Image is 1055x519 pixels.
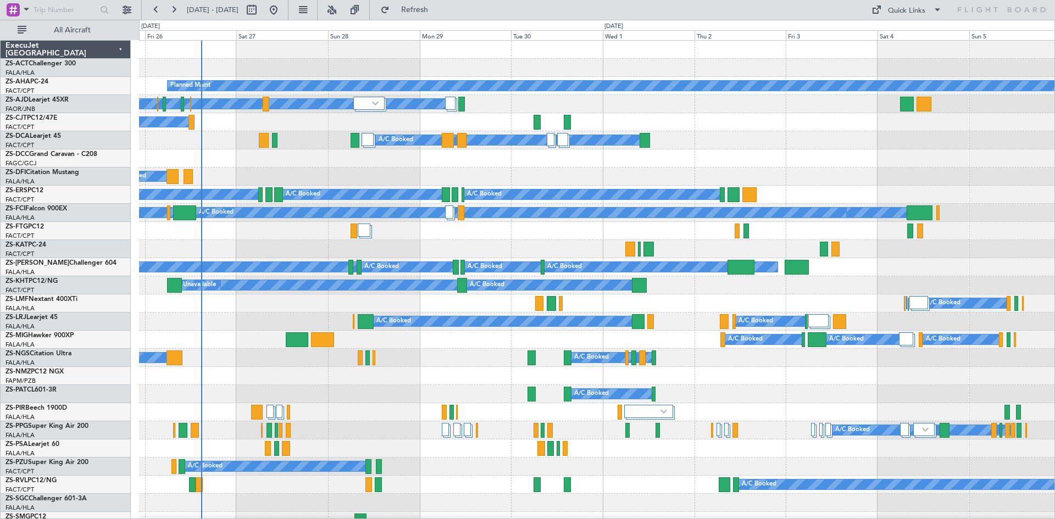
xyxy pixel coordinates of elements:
[372,101,379,105] img: arrow-gray.svg
[5,115,57,121] a: ZS-CJTPC12/47E
[5,224,28,230] span: ZS-FTG
[5,79,30,85] span: ZS-AHA
[603,30,695,40] div: Wed 1
[5,350,71,357] a: ZS-NGSCitation Ultra
[878,30,969,40] div: Sat 4
[5,133,30,139] span: ZS-DCA
[29,26,116,34] span: All Aircraft
[5,159,36,168] a: FAGC/GCJ
[328,30,420,40] div: Sun 28
[187,5,238,15] span: [DATE] - [DATE]
[5,477,57,484] a: ZS-RVLPC12/NG
[5,423,88,429] a: ZS-PPGSuper King Air 200
[5,224,44,230] a: ZS-FTGPC12
[5,377,36,385] a: FAPM/PZB
[738,313,773,330] div: A/C Booked
[5,278,58,284] a: ZS-KHTPC12/NG
[5,115,27,121] span: ZS-CJT
[829,331,864,348] div: A/C Booked
[5,441,28,448] span: ZS-PSA
[5,60,29,67] span: ZS-ACT
[5,314,58,321] a: ZS-LRJLearjet 45
[5,477,27,484] span: ZS-RVL
[5,242,46,248] a: ZS-KATPC-24
[5,369,31,375] span: ZS-NMZ
[170,77,210,94] div: Planned Maint
[866,1,947,19] button: Quick Links
[5,485,34,494] a: FACT/CPT
[926,295,960,311] div: A/C Booked
[5,341,35,349] a: FALA/HLA
[5,449,35,457] a: FALA/HLA
[5,151,29,158] span: ZS-DCC
[5,332,28,339] span: ZS-MIG
[5,151,97,158] a: ZS-DCCGrand Caravan - C208
[376,313,411,330] div: A/C Booked
[5,196,34,204] a: FACT/CPT
[5,322,35,331] a: FALA/HLA
[5,205,67,212] a: ZS-FCIFalcon 900EX
[511,30,603,40] div: Tue 30
[547,259,582,275] div: A/C Booked
[5,413,35,421] a: FALA/HLA
[5,504,35,512] a: FALA/HLA
[742,476,776,493] div: A/C Booked
[5,232,34,240] a: FACT/CPT
[5,260,116,266] a: ZS-[PERSON_NAME]Challenger 604
[5,97,69,103] a: ZS-AJDLearjet 45XR
[420,30,512,40] div: Mon 29
[922,427,929,432] img: arrow-gray.svg
[286,186,320,203] div: A/C Booked
[5,268,35,276] a: FALA/HLA
[5,79,48,85] a: ZS-AHAPC-24
[5,495,29,502] span: ZS-SGC
[5,214,35,222] a: FALA/HLA
[5,177,35,186] a: FALA/HLA
[5,278,29,284] span: ZS-KHT
[660,409,667,414] img: arrow-gray.svg
[467,186,502,203] div: A/C Booked
[5,423,28,429] span: ZS-PPG
[5,187,43,194] a: ZS-ERSPC12
[5,350,30,357] span: ZS-NGS
[574,386,609,402] div: A/C Booked
[695,30,786,40] div: Thu 2
[5,304,35,312] a: FALA/HLA
[468,259,502,275] div: A/C Booked
[5,387,57,393] a: ZS-PATCL601-3R
[5,169,26,176] span: ZS-DFI
[5,405,25,411] span: ZS-PIR
[5,97,29,103] span: ZS-AJD
[5,495,87,502] a: ZS-SGCChallenger 601-3A
[170,277,216,293] div: A/C Unavailable
[728,331,763,348] div: A/C Booked
[199,204,234,221] div: A/C Booked
[5,105,35,113] a: FAOR/JNB
[470,277,504,293] div: A/C Booked
[5,359,35,367] a: FALA/HLA
[5,123,34,131] a: FACT/CPT
[5,467,34,476] a: FACT/CPT
[5,242,28,248] span: ZS-KAT
[786,30,878,40] div: Fri 3
[5,459,88,466] a: ZS-PZUSuper King Air 200
[236,30,328,40] div: Sat 27
[5,250,34,258] a: FACT/CPT
[392,6,438,14] span: Refresh
[5,260,69,266] span: ZS-[PERSON_NAME]
[5,205,25,212] span: ZS-FCI
[5,286,34,294] a: FACT/CPT
[5,332,74,339] a: ZS-MIGHawker 900XP
[5,296,77,303] a: ZS-LMFNextant 400XTi
[5,141,34,149] a: FACT/CPT
[926,331,960,348] div: A/C Booked
[5,441,59,448] a: ZS-PSALearjet 60
[5,459,28,466] span: ZS-PZU
[5,133,61,139] a: ZS-DCALearjet 45
[5,60,76,67] a: ZS-ACTChallenger 300
[5,69,35,77] a: FALA/HLA
[12,21,119,39] button: All Aircraft
[5,431,35,439] a: FALA/HLA
[5,169,79,176] a: ZS-DFICitation Mustang
[5,296,29,303] span: ZS-LMF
